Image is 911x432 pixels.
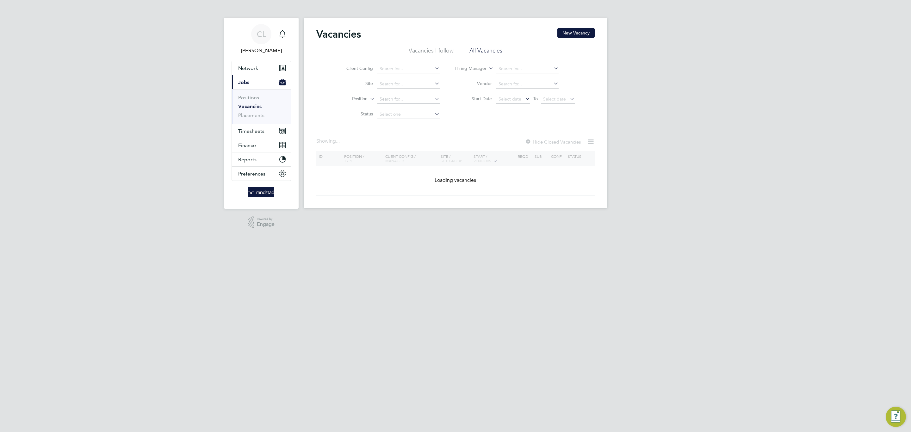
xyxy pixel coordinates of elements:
[409,47,454,58] li: Vacancies I follow
[336,138,340,144] span: ...
[232,138,291,152] button: Finance
[377,95,440,104] input: Search for...
[257,30,266,38] span: CL
[238,128,264,134] span: Timesheets
[232,47,291,54] span: Charlotte Lockeridge
[238,157,257,163] span: Reports
[525,139,581,145] label: Hide Closed Vacancies
[337,111,373,117] label: Status
[238,171,265,177] span: Preferences
[238,112,264,118] a: Placements
[232,61,291,75] button: Network
[455,81,492,86] label: Vendor
[337,81,373,86] label: Site
[238,79,249,85] span: Jobs
[377,65,440,73] input: Search for...
[337,65,373,71] label: Client Config
[224,18,299,209] nav: Main navigation
[455,96,492,102] label: Start Date
[232,187,291,197] a: Go to home page
[886,407,906,427] button: Engage Resource Center
[232,89,291,124] div: Jobs
[248,216,275,228] a: Powered byEngage
[377,110,440,119] input: Select one
[531,95,540,103] span: To
[316,28,361,40] h2: Vacancies
[238,65,258,71] span: Network
[232,167,291,181] button: Preferences
[450,65,486,72] label: Hiring Manager
[557,28,595,38] button: New Vacancy
[469,47,502,58] li: All Vacancies
[499,96,521,102] span: Select date
[232,124,291,138] button: Timesheets
[377,80,440,89] input: Search for...
[331,96,368,102] label: Position
[316,138,341,145] div: Showing
[232,24,291,54] a: CL[PERSON_NAME]
[496,80,559,89] input: Search for...
[238,142,256,148] span: Finance
[248,187,275,197] img: randstad-logo-retina.png
[238,103,262,109] a: Vacancies
[232,75,291,89] button: Jobs
[257,222,275,227] span: Engage
[257,216,275,222] span: Powered by
[496,65,559,73] input: Search for...
[238,95,259,101] a: Positions
[543,96,566,102] span: Select date
[232,152,291,166] button: Reports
